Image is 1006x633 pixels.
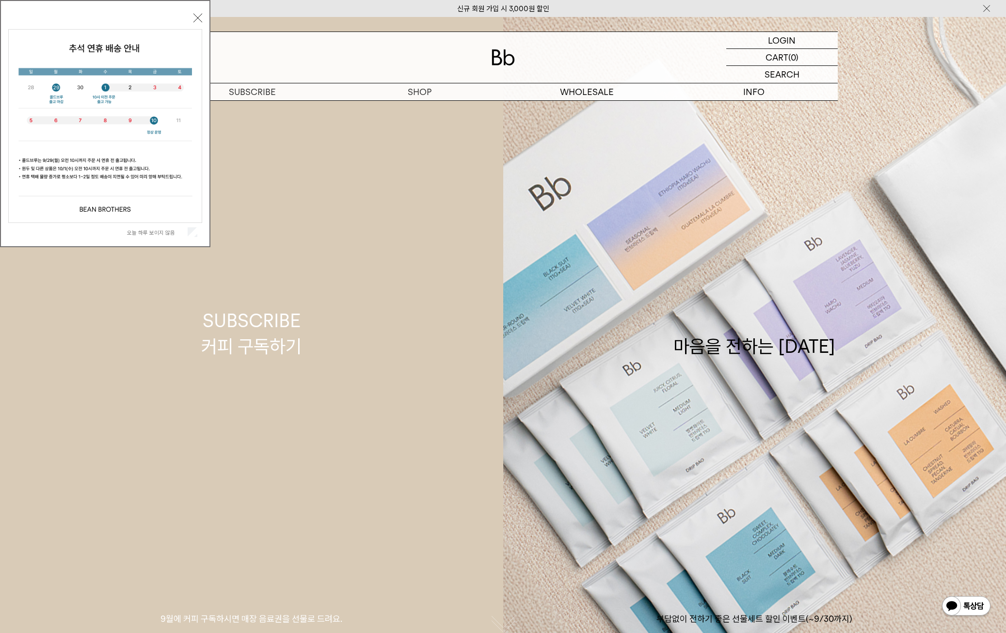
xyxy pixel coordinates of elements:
[193,14,202,22] button: 닫기
[673,308,835,359] div: 마음을 전하는 [DATE]
[169,83,336,100] a: SUBSCRIBE
[766,49,788,65] p: CART
[336,83,503,100] a: SHOP
[127,229,186,236] label: 오늘 하루 보이지 않음
[492,49,515,65] img: 로고
[671,83,838,100] p: INFO
[788,49,798,65] p: (0)
[726,49,838,66] a: CART (0)
[768,32,796,48] p: LOGIN
[941,595,991,618] img: 카카오톡 채널 1:1 채팅 버튼
[201,308,302,359] div: SUBSCRIBE 커피 구독하기
[726,32,838,49] a: LOGIN
[9,30,202,222] img: 5e4d662c6b1424087153c0055ceb1a13_140731.jpg
[765,66,799,83] p: SEARCH
[503,83,671,100] p: WHOLESALE
[457,4,549,13] a: 신규 회원 가입 시 3,000원 할인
